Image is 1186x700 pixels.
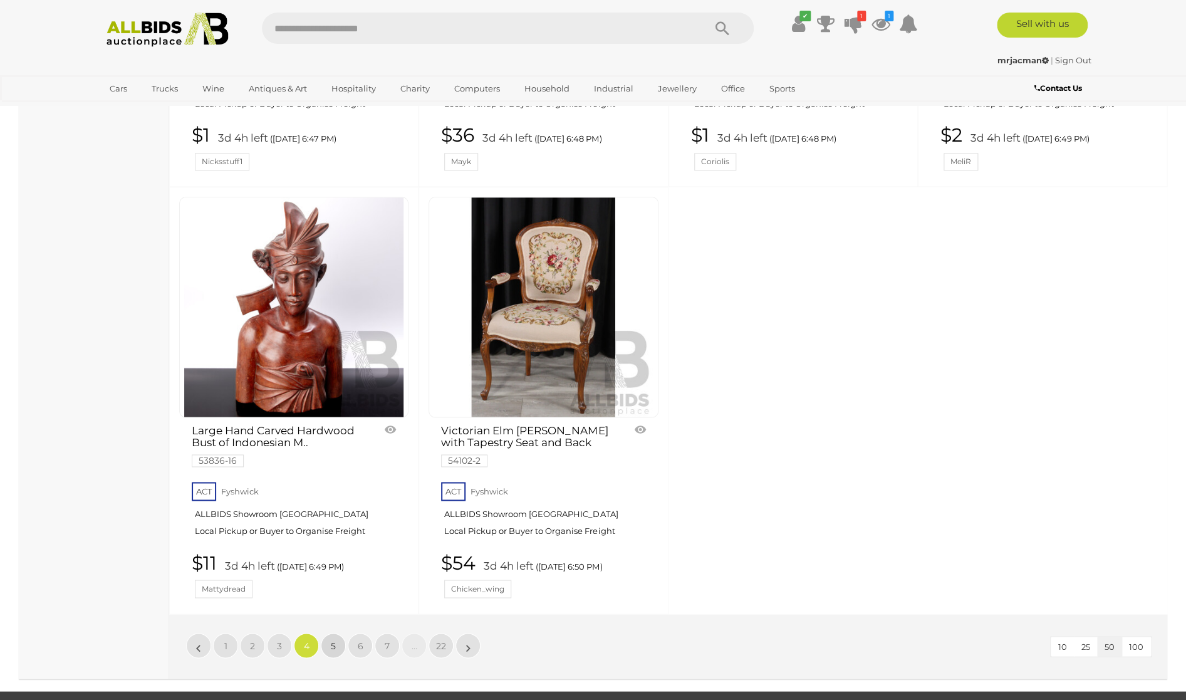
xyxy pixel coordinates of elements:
[871,13,890,35] a: 1
[1051,637,1074,656] button: 10
[761,78,803,99] a: Sports
[691,125,898,170] a: $1 3d 4h left ([DATE] 6:48 PM) Coriolis
[143,78,186,99] a: Trucks
[348,633,373,658] a: 6
[799,11,811,21] i: ✔
[997,55,1051,65] a: mrjacman
[101,78,135,99] a: Cars
[392,78,438,99] a: Charity
[1055,55,1091,65] a: Sign Out
[1097,637,1122,656] button: 50
[844,13,863,35] a: 1
[250,640,255,651] span: 2
[241,78,315,99] a: Antiques & Art
[940,51,1148,118] a: ACT Fyshwick ALLBIDS Showroom [GEOGRAPHIC_DATA] Local Pickup or Buyer to Organise Freight
[1058,641,1067,651] span: 10
[294,633,319,658] a: 4
[885,11,893,21] i: 1
[997,13,1088,38] a: Sell with us
[713,78,753,99] a: Office
[184,197,403,417] img: Large Hand Carved Hardwood Bust of Indonesian Man with Kris Sheath on Back
[441,125,648,170] a: $36 3d 4h left ([DATE] 6:48 PM) Mayk
[224,640,227,651] span: 1
[997,55,1049,65] strong: mrjacman
[650,78,705,99] a: Jewellery
[277,640,282,651] span: 3
[331,640,336,651] span: 5
[441,51,648,118] a: ACT Fyshwick ALLBIDS Showroom [GEOGRAPHIC_DATA] Local Pickup or Buyer to Organise Freight
[1081,641,1090,651] span: 25
[179,197,408,417] a: Large Hand Carved Hardwood Bust of Indonesian Man with Kris Sheath on Back
[434,197,653,417] img: Victorian Elm Carver with Tapestry Seat and Back
[429,633,454,658] a: 22
[1105,641,1115,651] span: 50
[192,51,399,118] a: ACT Fyshwick ALLBIDS Showroom [GEOGRAPHIC_DATA] Local Pickup or Buyer to Organise Freight
[586,78,642,99] a: Industrial
[240,633,265,658] a: 2
[441,552,648,598] a: $54 3d 4h left ([DATE] 6:50 PM) Chicken_wing
[1034,83,1081,93] b: Contact Us
[940,125,1148,170] a: $2 3d 4h left ([DATE] 6:49 PM) MeliR
[691,13,754,44] button: Search
[402,633,427,658] a: …
[429,197,658,417] a: Victorian Elm Carver with Tapestry Seat and Back
[100,13,236,47] img: Allbids.com.au
[323,78,384,99] a: Hospitality
[1051,55,1053,65] span: |
[186,633,211,658] a: «
[1129,641,1143,651] span: 100
[192,125,399,170] a: $1 3d 4h left ([DATE] 6:47 PM) Nicksstuff1
[1034,81,1085,95] a: Contact Us
[385,640,390,651] span: 7
[375,633,400,658] a: 7
[516,78,578,99] a: Household
[304,640,310,651] span: 4
[691,51,898,118] a: ACT Fyshwick ALLBIDS Showroom [GEOGRAPHIC_DATA] Local Pickup or Buyer to Organise Freight
[441,425,615,465] a: Victorian Elm [PERSON_NAME] with Tapestry Seat and Back 54102-2
[194,78,232,99] a: Wine
[441,478,648,546] a: ACT Fyshwick ALLBIDS Showroom [GEOGRAPHIC_DATA] Local Pickup or Buyer to Organise Freight
[192,552,399,598] a: $11 3d 4h left ([DATE] 6:49 PM) Mattydread
[446,78,508,99] a: Computers
[1121,637,1151,656] button: 100
[1074,637,1098,656] button: 25
[192,478,399,546] a: ACT Fyshwick ALLBIDS Showroom [GEOGRAPHIC_DATA] Local Pickup or Buyer to Organise Freight
[436,640,446,651] span: 22
[789,13,808,35] a: ✔
[321,633,346,658] a: 5
[267,633,292,658] a: 3
[192,425,365,465] a: Large Hand Carved Hardwood Bust of Indonesian M.. 53836-16
[101,99,207,120] a: [GEOGRAPHIC_DATA]
[455,633,481,658] a: »
[358,640,363,651] span: 6
[857,11,866,21] i: 1
[213,633,238,658] a: 1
